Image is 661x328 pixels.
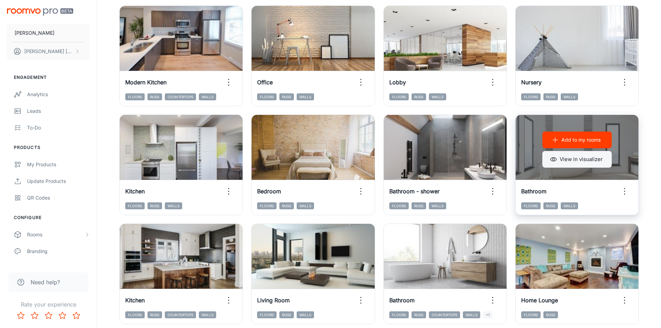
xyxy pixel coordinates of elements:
[6,300,91,309] p: Rate your experience
[27,161,90,168] div: My Products
[521,187,546,195] h6: Bathroom
[147,93,162,100] span: Rugs
[28,309,42,322] button: Rate 2 star
[279,311,294,318] span: Rugs
[42,309,56,322] button: Rate 3 star
[27,124,90,132] div: To-do
[389,296,415,304] h6: Bathroom
[27,91,90,98] div: Analytics
[483,311,492,318] span: +1
[14,309,28,322] button: Rate 1 star
[147,311,162,318] span: Rugs
[389,78,406,86] h6: Lobby
[15,29,54,37] p: [PERSON_NAME]
[543,311,558,318] span: Rugs
[389,187,440,195] h6: Bathroom - shower
[257,202,277,209] span: Floors
[542,132,612,148] button: Add to my rooms
[125,187,145,195] h6: Kitchen
[165,311,196,318] span: Countertops
[27,264,90,272] div: Texts
[125,296,145,304] h6: Kitchen
[24,48,73,55] p: [PERSON_NAME] [PERSON_NAME]
[257,296,290,304] h6: Living Room
[125,78,167,86] h6: Modern Kitchen
[389,311,409,318] span: Floors
[412,202,426,209] span: Rugs
[199,311,216,318] span: Walls
[543,202,558,209] span: Rugs
[543,93,558,100] span: Rugs
[199,93,216,100] span: Walls
[7,8,73,16] img: Roomvo PRO Beta
[27,194,90,202] div: QR Codes
[429,311,460,318] span: Countertops
[27,247,90,255] div: Branding
[521,93,541,100] span: Floors
[297,93,314,100] span: Walls
[429,202,446,209] span: Walls
[27,107,90,115] div: Leads
[69,309,83,322] button: Rate 5 star
[561,136,601,144] p: Add to my rooms
[429,93,446,100] span: Walls
[27,231,84,238] div: Rooms
[56,309,69,322] button: Rate 4 star
[125,202,145,209] span: Floors
[7,24,90,42] button: [PERSON_NAME]
[297,202,314,209] span: Walls
[389,93,409,100] span: Floors
[279,93,294,100] span: Rugs
[463,311,480,318] span: Walls
[257,78,273,86] h6: Office
[165,93,196,100] span: Countertops
[389,202,409,209] span: Floors
[257,187,281,195] h6: Bedroom
[412,93,426,100] span: Rugs
[561,93,578,100] span: Walls
[521,296,558,304] h6: Home Lounge
[521,311,541,318] span: Floors
[412,311,426,318] span: Rugs
[125,311,145,318] span: Floors
[27,177,90,185] div: Update Products
[257,93,277,100] span: Floors
[125,93,145,100] span: Floors
[561,202,578,209] span: Walls
[165,202,182,209] span: Walls
[147,202,162,209] span: Rugs
[7,42,90,60] button: [PERSON_NAME] [PERSON_NAME]
[542,151,612,168] button: View in visualizer
[279,202,294,209] span: Rugs
[521,78,542,86] h6: Nursery
[521,202,541,209] span: Floors
[297,311,314,318] span: Walls
[31,278,60,286] span: Need help?
[257,311,277,318] span: Floors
